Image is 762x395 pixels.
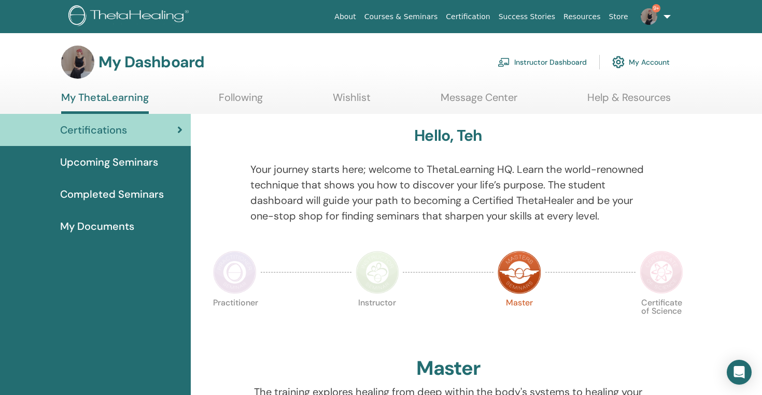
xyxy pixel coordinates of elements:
p: Master [498,299,541,342]
h2: Master [416,357,481,381]
a: Message Center [441,91,517,111]
img: Certificate of Science [640,251,683,294]
h3: My Dashboard [98,53,204,71]
a: My ThetaLearning [61,91,149,114]
img: default.jpg [61,46,94,79]
p: Your journey starts here; welcome to ThetaLearning HQ. Learn the world-renowned technique that sh... [250,162,646,224]
a: Following [219,91,263,111]
img: Master [498,251,541,294]
img: logo.png [68,5,192,28]
span: Completed Seminars [60,186,164,202]
a: About [330,7,360,26]
a: My Account [612,51,670,74]
a: Wishlist [333,91,371,111]
a: Instructor Dashboard [498,51,587,74]
p: Instructor [356,299,399,342]
img: cog.svg [612,53,625,71]
a: Courses & Seminars [360,7,442,26]
div: Open Intercom Messenger [727,360,752,385]
span: My Documents [60,218,134,234]
a: Success Stories [495,7,559,26]
img: Instructor [356,251,399,294]
img: Practitioner [213,251,257,294]
a: Store [605,7,632,26]
span: 9+ [652,4,660,12]
p: Certificate of Science [640,299,683,342]
h3: Hello, Teh [414,126,482,145]
a: Help & Resources [587,91,671,111]
a: Certification [442,7,494,26]
span: Certifications [60,122,127,138]
a: Resources [559,7,605,26]
span: Upcoming Seminars [60,154,158,170]
img: chalkboard-teacher.svg [498,57,510,67]
img: default.jpg [641,8,657,25]
p: Practitioner [213,299,257,342]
